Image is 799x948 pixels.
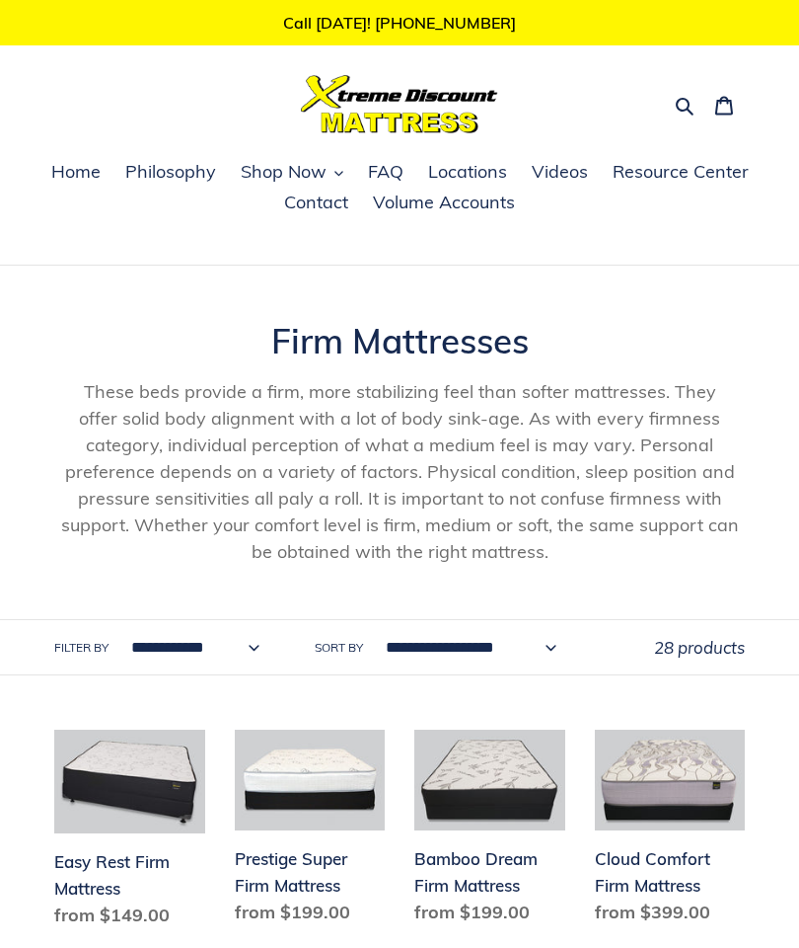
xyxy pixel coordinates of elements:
[41,158,110,188] a: Home
[414,730,565,933] a: Bamboo Dream Firm Mattress
[51,160,101,184] span: Home
[284,191,348,214] span: Contact
[54,730,205,935] a: Easy Rest Firm Mattress
[115,158,226,188] a: Philosophy
[301,75,498,133] img: Xtreme Discount Mattress
[363,189,525,218] a: Volume Accounts
[61,380,739,563] span: These beds provide a firm, more stabilizing feel than softer mattresses. They offer solid body al...
[428,160,507,184] span: Locations
[522,158,598,188] a: Videos
[654,637,745,658] span: 28 products
[231,158,353,188] button: Shop Now
[274,189,358,218] a: Contact
[595,730,746,933] a: Cloud Comfort Firm Mattress
[358,158,413,188] a: FAQ
[125,160,216,184] span: Philosophy
[418,158,517,188] a: Locations
[271,319,529,362] span: Firm Mattresses
[532,160,588,184] span: Videos
[241,160,327,184] span: Shop Now
[54,639,109,657] label: Filter by
[603,158,759,188] a: Resource Center
[368,160,403,184] span: FAQ
[613,160,749,184] span: Resource Center
[373,191,515,214] span: Volume Accounts
[235,730,386,933] a: Prestige Super Firm Mattress
[315,639,363,657] label: Sort by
